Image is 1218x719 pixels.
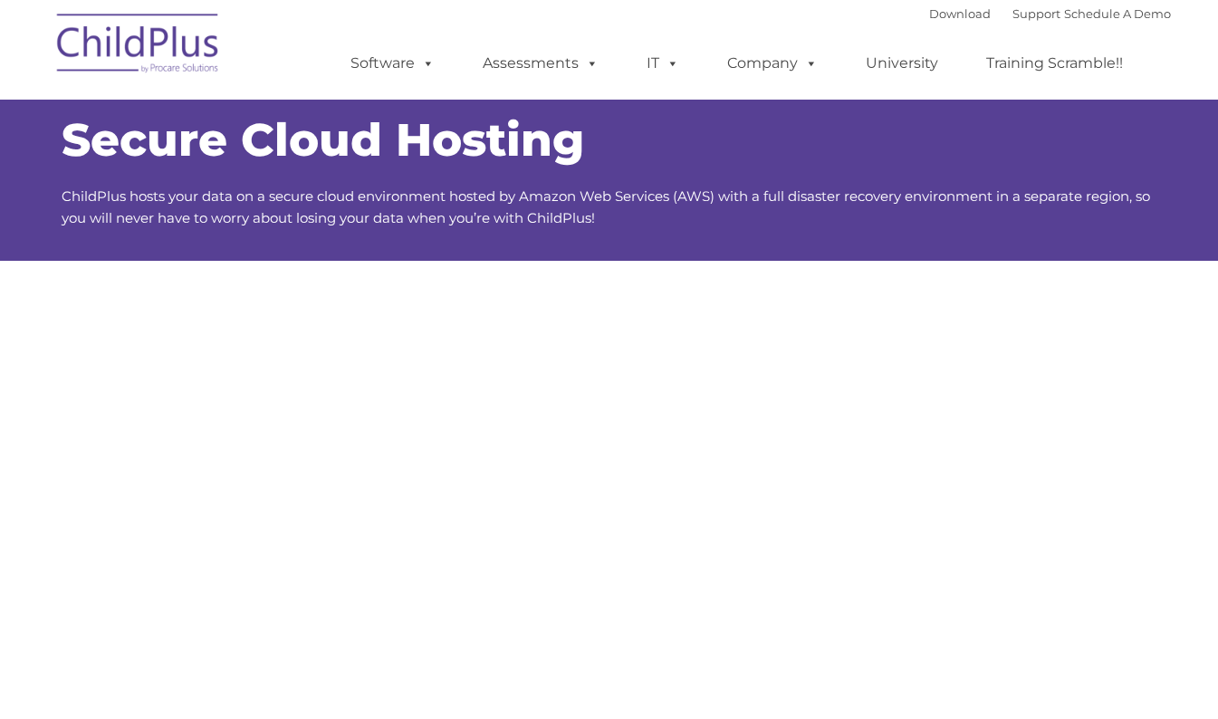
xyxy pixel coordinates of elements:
[929,6,1171,21] font: |
[332,45,453,81] a: Software
[62,187,1150,226] span: ChildPlus hosts your data on a secure cloud environment hosted by Amazon Web Services (AWS) with ...
[968,45,1141,81] a: Training Scramble!!
[628,45,697,81] a: IT
[48,1,229,91] img: ChildPlus by Procare Solutions
[62,112,584,168] span: Secure Cloud Hosting
[929,6,991,21] a: Download
[1012,6,1060,21] a: Support
[848,45,956,81] a: University
[1064,6,1171,21] a: Schedule A Demo
[709,45,836,81] a: Company
[465,45,617,81] a: Assessments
